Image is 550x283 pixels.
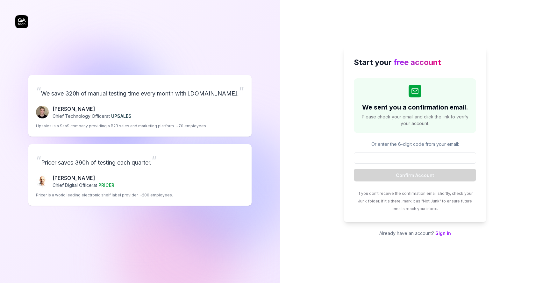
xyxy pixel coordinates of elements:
[354,57,476,68] h2: Start your
[28,144,252,206] a: “Pricer saves 390h of testing each quarter.”Chris Chalkitis[PERSON_NAME]Chief Digital Officerat P...
[239,84,244,98] span: ”
[111,113,132,119] span: UPSALES
[36,152,244,169] p: Pricer saves 390h of testing each quarter.
[362,103,468,112] h2: We sent you a confirmation email.
[98,182,114,188] span: PRICER
[36,83,244,100] p: We save 320h of manual testing time every month with [DOMAIN_NAME].
[53,113,132,119] p: Chief Technology Officer at
[36,192,173,198] p: Pricer is a world leading electronic shelf label provider. ~200 employees.
[53,105,132,113] p: [PERSON_NAME]
[358,191,473,211] span: If you don't receive the confirmation email shortly, check your Junk folder. If it's there, mark ...
[53,174,114,182] p: [PERSON_NAME]
[36,106,49,118] img: Fredrik Seidl
[354,141,476,147] p: Or enter the 6-digit code from your email:
[354,169,476,181] button: Confirm Account
[360,113,470,127] span: Please check your email and click the link to verify your account.
[394,58,441,67] span: free account
[152,153,157,167] span: ”
[28,75,252,137] a: “We save 320h of manual testing time every month with [DOMAIN_NAME].”Fredrik Seidl[PERSON_NAME]Ch...
[435,230,451,236] a: Sign in
[36,175,49,187] img: Chris Chalkitis
[53,182,114,188] p: Chief Digital Officer at
[344,230,486,237] p: Already have an account?
[36,84,41,98] span: “
[36,123,207,129] p: Upsales is a SaaS company providing a B2B sales and marketing platform. ~70 employees.
[36,153,41,167] span: “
